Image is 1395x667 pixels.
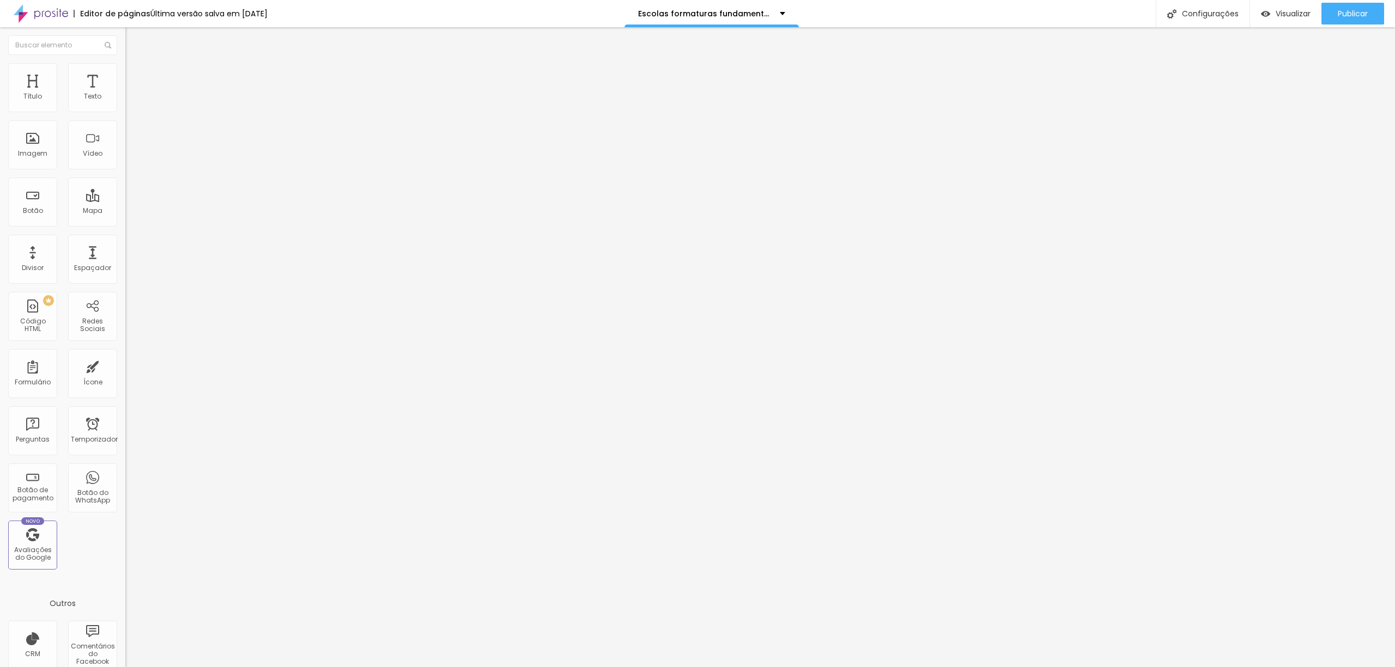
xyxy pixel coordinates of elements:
font: Visualizar [1276,8,1311,19]
img: Ícone [105,42,111,48]
iframe: Editor [125,27,1395,667]
font: Espaçador [74,263,111,272]
font: Avaliações do Google [14,545,52,562]
font: Ícone [83,377,102,387]
img: Ícone [1167,9,1176,19]
font: Última versão salva em [DATE] [150,8,268,19]
font: Escolas formaturas fundamentais [638,8,775,19]
font: Editor de páginas [80,8,150,19]
font: Código HTML [20,316,46,333]
font: Redes Sociais [80,316,105,333]
font: Botão de pagamento [13,485,53,502]
font: Novo [26,518,40,524]
font: Texto [84,91,101,101]
font: Imagem [18,149,47,158]
font: Botão do WhatsApp [75,488,110,505]
font: Outros [50,598,76,609]
font: Configurações [1182,8,1239,19]
font: Temporizador [71,435,118,444]
input: Buscar elemento [8,35,117,55]
font: Perguntas [16,435,50,444]
font: Comentários do Facebook [71,641,115,666]
font: Vídeo [83,149,102,158]
font: Botão [23,206,43,215]
font: Divisor [22,263,44,272]
font: Formulário [15,377,51,387]
font: Mapa [83,206,102,215]
font: Título [23,91,42,101]
font: CRM [25,649,40,658]
button: Publicar [1321,3,1384,25]
img: view-1.svg [1261,9,1270,19]
font: Publicar [1338,8,1368,19]
button: Visualizar [1250,3,1321,25]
